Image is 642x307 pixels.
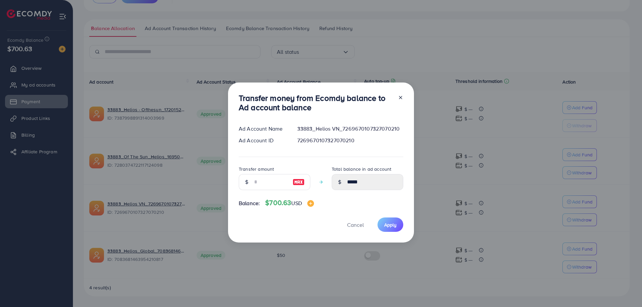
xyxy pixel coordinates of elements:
[378,217,403,232] button: Apply
[239,93,393,113] h3: Transfer money from Ecomdy balance to Ad account balance
[347,221,364,228] span: Cancel
[239,166,274,172] label: Transfer amount
[384,221,397,228] span: Apply
[339,217,372,232] button: Cancel
[614,277,637,302] iframe: Chat
[332,166,391,172] label: Total balance in ad account
[307,200,314,207] img: image
[239,199,260,207] span: Balance:
[292,125,409,133] div: 33883_Helios VN_7269670107327070210
[293,178,305,186] img: image
[292,137,409,144] div: 7269670107327070210
[291,199,302,207] span: USD
[233,125,292,133] div: Ad Account Name
[233,137,292,144] div: Ad Account ID
[265,199,314,207] h4: $700.63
